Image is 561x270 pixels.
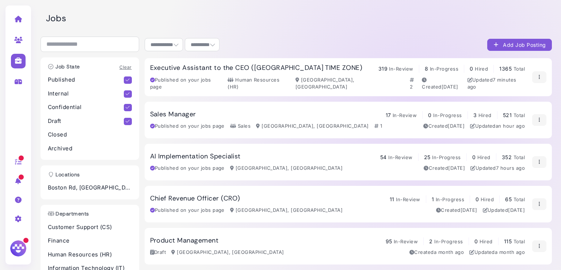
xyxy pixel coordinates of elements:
[48,237,132,245] p: Finance
[150,76,222,91] div: Published on your jobs page
[150,237,219,245] h3: Product Management
[48,103,124,112] p: Confidential
[396,196,420,202] span: In-Review
[432,196,434,202] span: 1
[48,145,132,153] p: Archived
[448,123,465,129] time: Apr 25, 2025
[410,76,419,91] div: 2
[150,64,363,72] h3: Executive Assistant to the CEO ([GEOGRAPHIC_DATA] TIME ZONE)
[493,41,546,49] div: Add Job Posting
[467,76,525,91] div: Updated
[473,112,477,118] span: 3
[436,196,464,202] span: In-Progress
[256,123,369,130] div: [GEOGRAPHIC_DATA], [GEOGRAPHIC_DATA]
[470,165,525,172] div: Updated
[171,249,284,256] div: [GEOGRAPHIC_DATA], [GEOGRAPHIC_DATA]
[448,165,465,171] time: May 19, 2025
[432,154,461,160] span: In-Progress
[442,84,458,90] time: May 02, 2025
[48,90,124,98] p: Internal
[433,112,462,118] span: In-Progress
[496,123,525,129] time: Aug 14, 2025
[48,184,132,192] p: Boston Rd, [GEOGRAPHIC_DATA], [GEOGRAPHIC_DATA]
[393,112,417,118] span: In-Review
[44,211,93,217] h3: Departments
[394,239,418,244] span: In-Review
[48,223,132,232] p: Customer Support (CS)
[436,207,477,214] div: Created
[483,207,525,214] div: Updated
[470,65,473,72] span: 0
[461,207,477,213] time: Jun 09, 2025
[514,66,525,72] span: Total
[475,66,488,72] span: Hired
[430,66,458,72] span: In-Progress
[150,123,225,130] div: Published on your jobs page
[44,64,84,70] h3: Job State
[434,239,463,244] span: In-Progress
[386,238,392,244] span: 95
[409,249,464,256] div: Created
[390,196,394,202] span: 11
[422,76,462,91] div: Created
[230,165,343,172] div: [GEOGRAPHIC_DATA], [GEOGRAPHIC_DATA]
[48,76,124,84] p: Published
[503,112,512,118] span: 521
[514,239,525,244] span: Total
[9,239,27,258] img: Megan
[150,249,166,256] div: Draft
[380,154,387,160] span: 54
[48,131,132,139] p: Closed
[472,154,476,160] span: 0
[230,123,251,130] div: Sales
[476,196,479,202] span: 0
[389,66,413,72] span: In-Review
[374,123,382,130] div: 1
[487,39,552,51] button: Add Job Posting
[505,196,512,202] span: 65
[499,65,512,72] span: 1365
[428,112,431,118] span: 0
[425,65,428,72] span: 8
[46,13,552,24] h2: Jobs
[386,112,391,118] span: 17
[423,123,465,130] div: Created
[119,64,131,70] a: Clear
[474,238,478,244] span: 0
[514,112,525,118] span: Total
[388,154,412,160] span: In-Review
[429,238,432,244] span: 2
[150,165,225,172] div: Published on your jobs page
[469,249,525,256] div: Updated
[502,154,512,160] span: 352
[504,238,512,244] span: 115
[478,112,492,118] span: Hired
[230,207,343,214] div: [GEOGRAPHIC_DATA], [GEOGRAPHIC_DATA]
[424,154,431,160] span: 25
[514,196,525,202] span: Total
[434,249,464,255] time: Jul 17, 2025
[508,207,525,213] time: Aug 12, 2025
[295,76,404,91] div: [GEOGRAPHIC_DATA], [GEOGRAPHIC_DATA]
[150,110,196,119] h3: Sales Manager
[496,165,525,171] time: Aug 14, 2025
[514,154,525,160] span: Total
[150,195,240,203] h3: Chief Revenue Officer (CRO)
[48,251,132,259] p: Human Resources (HR)
[424,165,465,172] div: Created
[228,76,290,91] div: Human Resources (HR)
[44,172,84,178] h3: Locations
[378,65,388,72] span: 319
[477,154,491,160] span: Hired
[48,117,124,125] p: Draft
[150,207,225,214] div: Published on your jobs page
[150,153,241,161] h3: AI Implementation Specialist
[470,123,525,130] div: Updated
[495,249,525,255] time: Jul 17, 2025
[481,196,494,202] span: Hired
[480,239,493,244] span: Hired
